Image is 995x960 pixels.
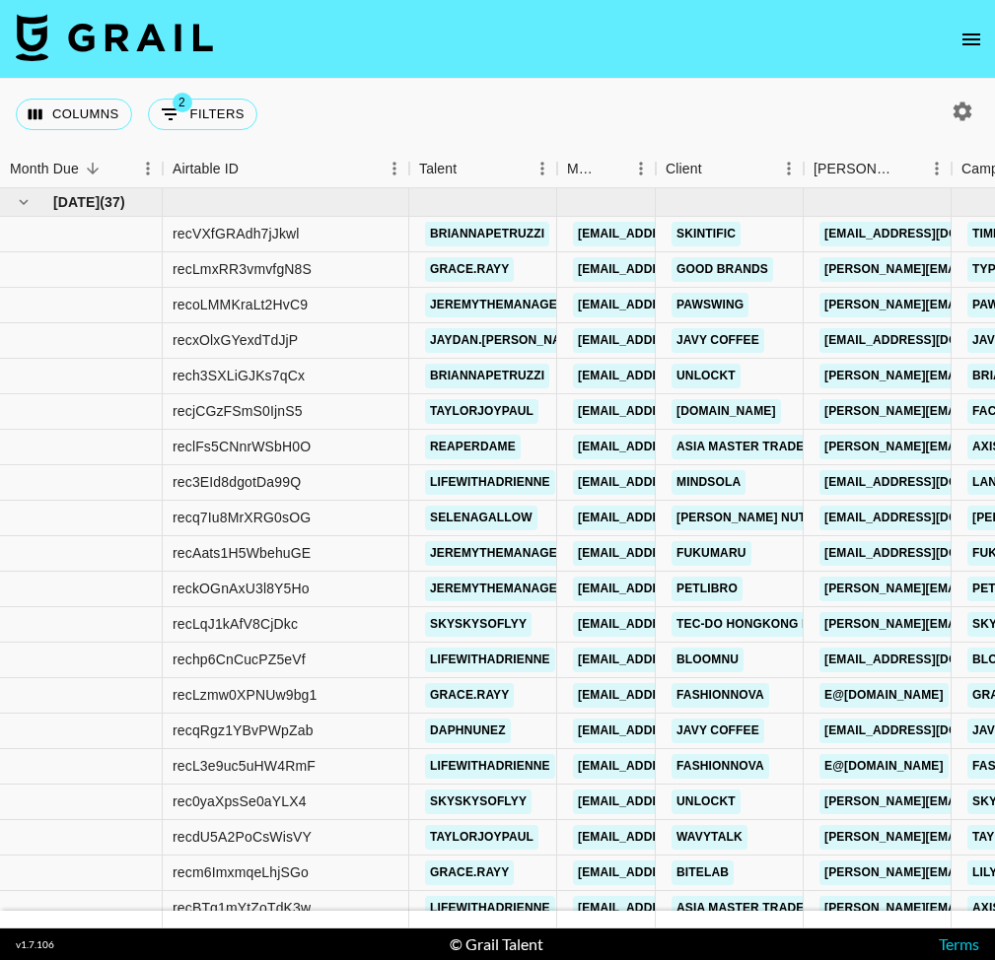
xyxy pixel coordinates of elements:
a: Javy Coffee [672,328,764,353]
button: Menu [774,154,804,183]
div: recoLMMKraLt2HvC9 [173,295,308,314]
div: Month Due [10,150,79,188]
div: rec0yaXpsSe0aYLX4 [173,791,307,811]
button: Menu [133,154,163,183]
a: fukumaru [672,541,751,566]
a: Fashionnova [672,683,769,708]
div: recLmxRR3vmvfgN8S [173,259,312,279]
button: Sort [79,155,107,182]
div: recdU5A2PoCsWisVY [173,827,312,847]
div: recxOlxGYexdTdJjP [173,330,298,350]
a: Terms [939,934,979,953]
div: Client [656,150,804,188]
button: Show filters [148,99,257,130]
div: Booker [804,150,952,188]
a: [EMAIL_ADDRESS][DOMAIN_NAME] [573,541,794,566]
div: rec3EId8dgotDa99Q [173,472,301,492]
a: [EMAIL_ADDRESS][DOMAIN_NAME] [573,719,794,743]
a: [EMAIL_ADDRESS][DOMAIN_NAME] [573,612,794,637]
a: briannapetruzzi [425,222,549,246]
a: Good Brands [672,257,773,282]
a: lifewithadrienne [425,896,555,921]
a: [EMAIL_ADDRESS][DOMAIN_NAME] [573,683,794,708]
div: Airtable ID [173,150,239,188]
a: Javy Coffee [672,719,764,743]
button: hide children [10,188,37,216]
button: Menu [528,154,557,183]
a: [EMAIL_ADDRESS][DOMAIN_NAME] [573,648,794,672]
button: Select columns [16,99,132,130]
button: Sort [599,155,626,182]
a: Petlibro [672,577,743,601]
button: Sort [702,155,730,182]
div: Client [666,150,702,188]
a: Asia Master Trade Co., Ltd. [672,896,867,921]
a: [EMAIL_ADDRESS][DOMAIN_NAME] [573,293,794,317]
a: grace.rayy [425,257,514,282]
a: Unlockt [672,789,741,814]
div: recLqJ1kAfV8CjDkc [173,614,298,634]
a: [EMAIL_ADDRESS][DOMAIN_NAME] [573,257,794,282]
div: Airtable ID [163,150,409,188]
a: grace.rayy [425,683,514,708]
a: [EMAIL_ADDRESS][DOMAIN_NAME] [573,435,794,459]
div: [PERSON_NAME] [814,150,894,188]
a: WavyTalk [672,825,747,850]
div: recAats1H5WbehuGE [173,543,311,563]
a: jeremythemanager [425,541,571,566]
a: [DOMAIN_NAME] [672,399,781,424]
a: [EMAIL_ADDRESS][DOMAIN_NAME] [573,364,794,388]
button: Menu [626,154,656,183]
a: taylorjoypaul [425,825,538,850]
div: © Grail Talent [450,934,543,954]
img: Grail Talent [16,14,213,61]
button: Menu [380,154,409,183]
a: Unlockt [672,364,741,388]
div: Talent [409,150,557,188]
div: recm6ImxmqeLhjSGo [173,862,309,882]
a: e@[DOMAIN_NAME] [819,683,949,708]
a: Mindsola [672,470,746,495]
div: recL3e9uc5uHW4RmF [173,756,316,776]
button: open drawer [952,20,991,59]
a: Tec-Do HongKong Limited [672,612,855,637]
div: recjCGzFSmS0IjnS5 [173,401,303,421]
span: 2 [173,93,192,112]
a: jeremythemanager [425,577,571,601]
a: [EMAIL_ADDRESS][DOMAIN_NAME] [573,399,794,424]
a: [EMAIL_ADDRESS][DOMAIN_NAME] [573,860,794,885]
div: Manager [567,150,599,188]
a: briannapetruzzi [425,364,549,388]
span: [DATE] [53,192,100,212]
a: [EMAIL_ADDRESS][DOMAIN_NAME] [573,506,794,530]
a: lifewithadrienne [425,648,555,672]
a: SKINTIFIC [672,222,741,246]
div: recqRgz1YBvPWpZab [173,720,314,740]
a: lifewithadrienne [425,754,555,779]
a: e@[DOMAIN_NAME] [819,754,949,779]
div: reclFs5CNnrWSbH0O [173,437,311,456]
a: [EMAIL_ADDRESS][DOMAIN_NAME] [573,470,794,495]
span: ( 37 ) [100,192,125,212]
button: Sort [894,155,922,182]
a: Fashionnova [672,754,769,779]
a: [EMAIL_ADDRESS][DOMAIN_NAME] [573,896,794,921]
a: jeremythemanager [425,293,571,317]
div: v 1.7.106 [16,938,54,951]
a: skyskysoflyy [425,612,532,637]
div: Manager [557,150,656,188]
a: [PERSON_NAME] Nutrition [672,506,852,530]
div: rech3SXLiGJKs7qCx [173,366,305,385]
a: lifewithadrienne [425,470,555,495]
a: [EMAIL_ADDRESS][DOMAIN_NAME] [573,789,794,814]
div: Talent [419,150,457,188]
a: selenagallow [425,506,537,530]
a: bitelab [672,860,734,885]
a: reaperdame [425,435,521,459]
button: Sort [239,155,266,182]
a: daphnunez [425,719,511,743]
a: PawSwing [672,293,748,317]
a: taylorjoypaul [425,399,538,424]
button: Menu [922,154,952,183]
a: skyskysoflyy [425,789,532,814]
